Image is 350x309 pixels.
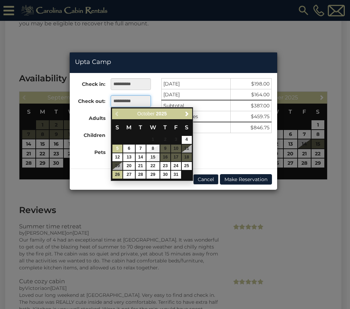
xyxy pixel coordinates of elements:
a: 28 [136,171,146,179]
td: $387.00 [230,100,272,111]
span: Monday [126,124,131,131]
td: Checkout must be after start date [146,136,160,144]
td: $110 [135,162,146,170]
a: 25 [182,162,192,170]
td: $167 [160,162,171,170]
a: 30 [160,171,170,179]
span: Next [184,111,190,116]
a: 15 [146,153,160,161]
a: 20 [123,162,135,170]
td: $114 [112,170,123,179]
td: $188 [112,153,123,162]
td: $164 [181,162,192,170]
a: 5 [112,145,122,153]
span: Tuesday [139,124,142,131]
td: $112 [146,153,160,162]
label: Children [70,129,106,139]
a: 22 [146,162,160,170]
span: 1 [146,136,160,144]
td: Checkout must be after start date [171,136,181,144]
label: Check out: [70,95,106,105]
td: $164.00 [230,89,272,100]
a: 24 [171,162,181,170]
a: 14 [136,153,146,161]
td: $110 [146,162,160,170]
a: Next [182,109,191,118]
td: $105 [123,144,135,153]
label: Check in: [70,78,106,88]
span: Wednesday [150,124,156,131]
td: $172 [171,170,181,179]
td: Subtotal [161,100,230,111]
span: Thursday [163,124,167,131]
td: $100 [135,144,146,153]
a: 21 [136,162,146,170]
a: 29 [146,171,160,179]
button: Make Reservation [220,174,272,185]
td: $173 [181,136,192,144]
a: 27 [123,171,135,179]
a: 7 [136,145,146,153]
label: Adults [70,112,106,122]
td: $118 [160,170,171,179]
td: $133 [123,153,135,162]
a: 13 [123,153,135,161]
td: $198 [171,162,181,170]
span: October [137,111,155,116]
td: Total [161,122,230,133]
span: Sunday [116,124,119,131]
a: 8 [146,145,160,153]
td: $846.75 [230,122,272,133]
span: 3 [171,136,181,144]
td: $114 [123,162,135,170]
td: $100 [135,153,146,162]
a: 23 [160,162,170,170]
a: 12 [112,153,122,161]
td: $111 [146,144,160,153]
td: $459.75 [230,111,272,122]
td: [DATE] [161,89,230,100]
a: 4 [182,136,192,144]
td: $102 [135,170,146,179]
td: $198.00 [230,79,272,89]
span: Saturday [185,124,188,131]
td: Checkout must be after start date [160,136,171,144]
span: Friday [174,124,178,131]
td: $108 [123,170,135,179]
span: 2 [160,136,170,144]
td: $100 [146,170,160,179]
h4: Upta Camp [75,58,272,67]
td: Taxes and fees [161,111,230,122]
button: Cancel [193,174,219,185]
a: 31 [171,171,181,179]
span: 2025 [156,111,167,116]
a: 6 [123,145,135,153]
td: $132 [112,144,123,153]
a: 26 [112,171,122,179]
td: [DATE] [161,79,230,89]
label: Pets [70,146,106,156]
